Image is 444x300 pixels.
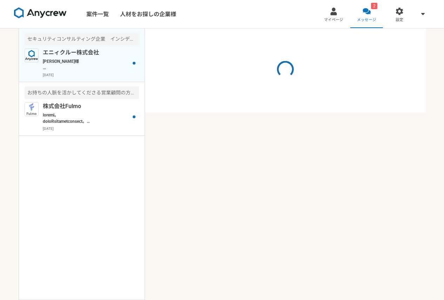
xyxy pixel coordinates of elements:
[43,112,130,125] p: loremi。 doloRsitametconsect。 adipisciNGelit〜seddoeiusmodtempor。 6incididuntutlabo519etdoloremagna...
[14,7,67,19] img: 8DqYSo04kwAAAAASUVORK5CYII=
[25,86,139,99] div: お持ちの人脈を活かしてくださる営業顧問の方を募集！
[43,72,139,78] p: [DATE]
[396,17,403,23] span: 設定
[43,102,130,111] p: 株式会社Fulmo
[43,58,130,71] p: [PERSON_NAME]様 サービスをご利用いただき、ありがとうございます。Anycrewの[PERSON_NAME]と申します。 ご経験を拝見し、本件についてお力添えをいただけるのではと思い...
[43,48,130,57] p: エニィクルー株式会社
[25,33,139,46] div: セキュリティコンサルティング企業 インシデント対応訓練実施コンサルタント
[371,3,377,9] div: 2
[357,17,376,23] span: メッセージ
[25,102,39,116] img: icon_01.jpg
[324,17,343,23] span: マイページ
[25,48,39,62] img: logo_text_blue_01.png
[43,126,139,131] p: [DATE]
